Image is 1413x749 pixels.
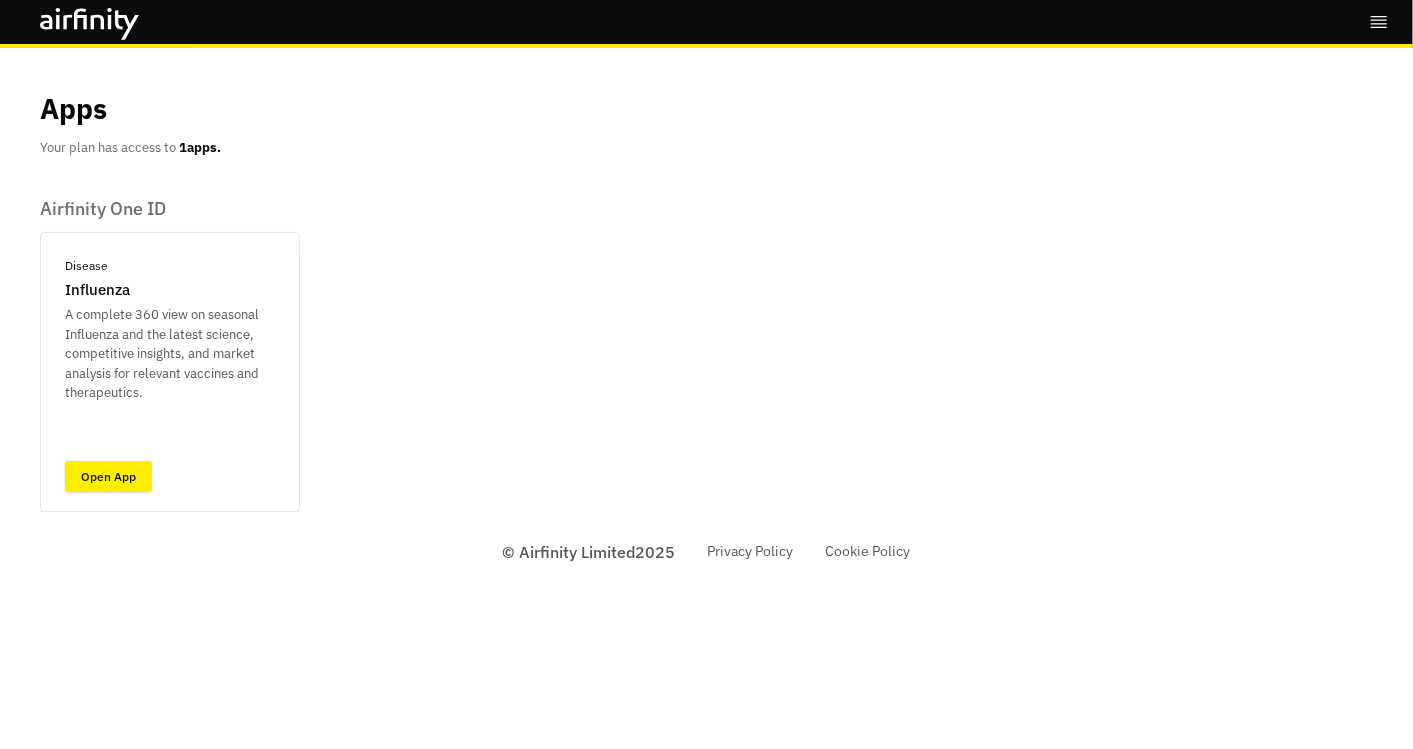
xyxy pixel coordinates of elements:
[65,305,275,403] p: A complete 360 view on seasonal Influenza and the latest science, competitive insights, and marke...
[65,257,108,275] p: Disease
[826,541,911,562] a: Cookie Policy
[65,279,130,302] p: Influenza
[40,88,107,130] p: Apps
[503,540,676,564] p: © Airfinity Limited 2025
[65,461,152,492] a: Open App
[40,198,300,220] p: Airfinity One ID
[179,139,221,156] b: 1 apps.
[708,541,794,562] a: Privacy Policy
[40,138,221,158] p: Your plan has access to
